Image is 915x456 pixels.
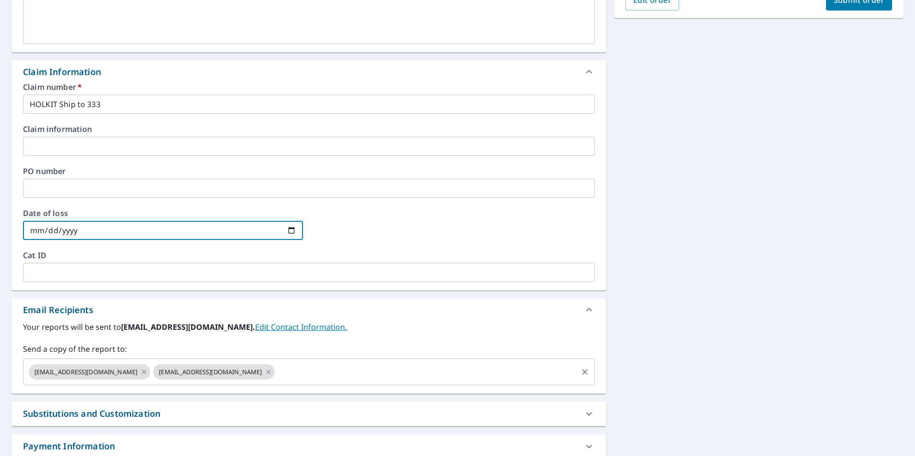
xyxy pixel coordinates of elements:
[11,298,606,321] div: Email Recipients
[23,321,595,333] label: Your reports will be sent to
[29,364,150,380] div: [EMAIL_ADDRESS][DOMAIN_NAME]
[121,322,255,332] b: [EMAIL_ADDRESS][DOMAIN_NAME].
[23,440,115,453] div: Payment Information
[23,125,595,133] label: Claim information
[23,304,93,316] div: Email Recipients
[153,368,268,377] span: [EMAIL_ADDRESS][DOMAIN_NAME]
[153,364,275,380] div: [EMAIL_ADDRESS][DOMAIN_NAME]
[11,60,606,83] div: Claim Information
[11,402,606,426] div: Substitutions and Customization
[23,407,160,420] div: Substitutions and Customization
[23,167,595,175] label: PO number
[23,83,595,91] label: Claim number
[23,343,595,355] label: Send a copy of the report to:
[578,365,591,379] button: Clear
[29,368,143,377] span: [EMAIL_ADDRESS][DOMAIN_NAME]
[23,209,303,217] label: Date of loss
[23,251,595,259] label: Cat ID
[23,65,101,78] div: Claim Information
[255,322,347,332] a: EditContactInfo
